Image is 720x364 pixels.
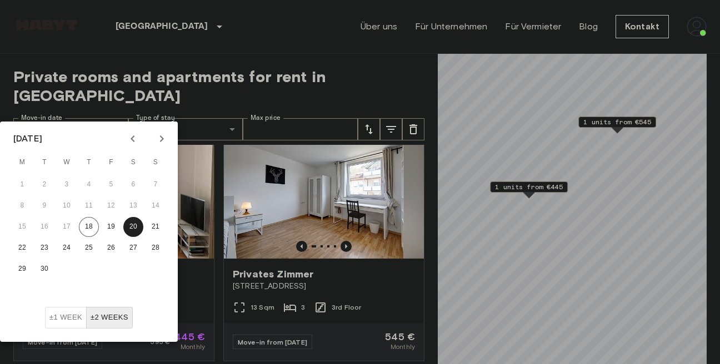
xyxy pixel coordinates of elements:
[251,113,281,123] label: Max price
[13,67,424,105] span: Private rooms and apartments for rent in [GEOGRAPHIC_DATA]
[57,238,77,258] button: 24
[79,238,99,258] button: 25
[578,117,656,134] div: Map marker
[223,125,424,361] a: Marketing picture of unit DE-09-017-01MPrevious imagePrevious imagePrivates Zimmer[STREET_ADDRESS...
[116,20,208,33] p: [GEOGRAPHIC_DATA]
[152,129,171,148] button: Next month
[123,129,142,148] button: Previous month
[79,217,99,237] button: 18
[21,113,62,123] label: Move-in date
[238,338,307,346] span: Move-in from [DATE]
[28,338,97,346] span: Move-in from [DATE]
[13,19,80,31] img: Habyt
[233,281,415,292] span: [STREET_ADDRESS]
[13,132,42,145] div: [DATE]
[687,17,707,37] img: avatar
[123,217,143,237] button: 20
[583,117,651,127] span: 1 units from €545
[34,151,54,174] span: Tuesday
[12,259,32,279] button: 29
[146,238,166,258] button: 28
[146,217,166,237] button: 21
[101,238,121,258] button: 26
[101,151,121,174] span: Friday
[616,15,669,38] a: Kontakt
[146,151,166,174] span: Sunday
[251,302,274,312] span: 13 Sqm
[12,238,32,258] button: 22
[301,302,305,312] span: 3
[101,217,121,237] button: 19
[341,241,352,252] button: Previous image
[380,118,402,140] button: tune
[505,20,561,33] a: Für Vermieter
[332,302,361,312] span: 3rd Floor
[45,307,133,328] div: Move In Flexibility
[34,238,54,258] button: 23
[296,241,307,252] button: Previous image
[174,332,205,342] span: 445 €
[441,348,490,361] a: Mapbox logo
[415,20,487,33] a: Für Unternehmen
[57,151,77,174] span: Wednesday
[123,151,143,174] span: Saturday
[45,307,87,328] button: ±1 week
[136,113,175,123] label: Type of stay
[495,182,563,192] span: 1 units from €445
[402,118,424,140] button: tune
[34,259,54,279] button: 30
[233,267,313,281] span: Privates Zimmer
[358,118,380,140] button: tune
[86,307,133,328] button: ±2 weeks
[12,151,32,174] span: Monday
[361,20,397,33] a: Über uns
[579,20,598,33] a: Blog
[123,238,143,258] button: 27
[151,337,170,347] span: 595 €
[385,332,415,342] span: 545 €
[79,151,99,174] span: Thursday
[181,342,205,352] span: Monthly
[224,125,424,259] img: Marketing picture of unit DE-09-017-01M
[490,181,568,199] div: Map marker
[391,342,415,352] span: Monthly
